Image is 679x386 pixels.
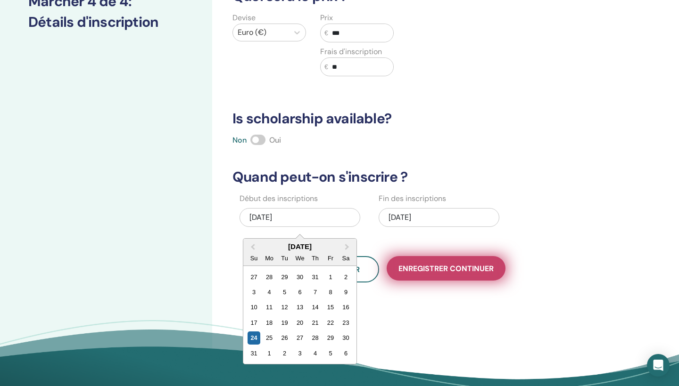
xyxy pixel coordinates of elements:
h3: Détails d'inscription [28,14,184,31]
span: Enregistrer continuer [398,264,494,273]
button: Previous Month [244,240,259,255]
div: Choose Monday, September 1st, 2025 [263,347,276,360]
button: Enregistrer continuer [387,256,505,281]
div: Choose Friday, August 15th, 2025 [324,301,337,314]
label: Devise [232,12,256,24]
div: Choose Tuesday, August 26th, 2025 [278,331,291,344]
div: Choose Saturday, August 2nd, 2025 [339,271,352,283]
div: Choose Monday, July 28th, 2025 [263,271,276,283]
div: [DATE] [240,208,360,227]
div: Choose Thursday, August 28th, 2025 [309,331,322,344]
span: Oui [269,135,281,145]
span: Non [232,135,247,145]
div: Choose Friday, August 29th, 2025 [324,331,337,344]
div: Choose Monday, August 11th, 2025 [263,301,276,314]
div: Choose Friday, August 22nd, 2025 [324,316,337,329]
div: Choose Thursday, August 7th, 2025 [309,286,322,298]
div: Choose Sunday, July 27th, 2025 [248,271,260,283]
div: Choose Thursday, September 4th, 2025 [309,347,322,360]
span: € [324,28,328,38]
div: Choose Wednesday, August 20th, 2025 [293,316,306,329]
div: Th [309,252,322,265]
div: Choose Monday, August 4th, 2025 [263,286,276,298]
div: Choose Sunday, August 17th, 2025 [248,316,260,329]
div: Choose Friday, August 8th, 2025 [324,286,337,298]
div: Choose Sunday, August 24th, 2025 [248,331,260,344]
div: Choose Friday, September 5th, 2025 [324,347,337,360]
div: Choose Sunday, August 31st, 2025 [248,347,260,360]
div: Choose Tuesday, August 12th, 2025 [278,301,291,314]
div: Choose Thursday, August 21st, 2025 [309,316,322,329]
div: We [293,252,306,265]
div: Month August, 2025 [246,269,353,361]
div: Choose Monday, August 25th, 2025 [263,331,276,344]
div: Fr [324,252,337,265]
div: Choose Wednesday, August 13th, 2025 [293,301,306,314]
div: Choose Tuesday, July 29th, 2025 [278,271,291,283]
div: Tu [278,252,291,265]
div: Choose Saturday, August 9th, 2025 [339,286,352,298]
div: Choose Saturday, September 6th, 2025 [339,347,352,360]
div: Choose Sunday, August 10th, 2025 [248,301,260,314]
div: Choose Tuesday, August 19th, 2025 [278,316,291,329]
h3: Is scholarship available? [227,110,589,127]
div: Choose Tuesday, August 5th, 2025 [278,286,291,298]
div: Choose Friday, August 1st, 2025 [324,271,337,283]
div: Choose Saturday, August 16th, 2025 [339,301,352,314]
label: Fin des inscriptions [379,193,446,204]
div: Choose Thursday, August 14th, 2025 [309,301,322,314]
div: Choose Wednesday, July 30th, 2025 [293,271,306,283]
div: Mo [263,252,276,265]
div: Choose Saturday, August 23rd, 2025 [339,316,352,329]
div: Choose Sunday, August 3rd, 2025 [248,286,260,298]
div: Su [248,252,260,265]
div: Choose Date [243,238,357,364]
label: Début des inscriptions [240,193,318,204]
div: Choose Thursday, July 31st, 2025 [309,271,322,283]
div: Choose Wednesday, August 6th, 2025 [293,286,306,298]
label: Prix [320,12,333,24]
div: Choose Wednesday, August 27th, 2025 [293,331,306,344]
div: Choose Saturday, August 30th, 2025 [339,331,352,344]
h3: Quand peut-on s'inscrire ? [227,169,589,185]
div: Choose Tuesday, September 2nd, 2025 [278,347,291,360]
div: [DATE] [379,208,499,227]
div: Open Intercom Messenger [647,354,670,377]
div: Choose Monday, August 18th, 2025 [263,316,276,329]
label: Frais d'inscription [320,46,382,57]
div: Choose Wednesday, September 3rd, 2025 [293,347,306,360]
div: [DATE] [243,242,356,250]
div: Sa [339,252,352,265]
button: Next Month [340,240,356,255]
span: € [324,62,328,72]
